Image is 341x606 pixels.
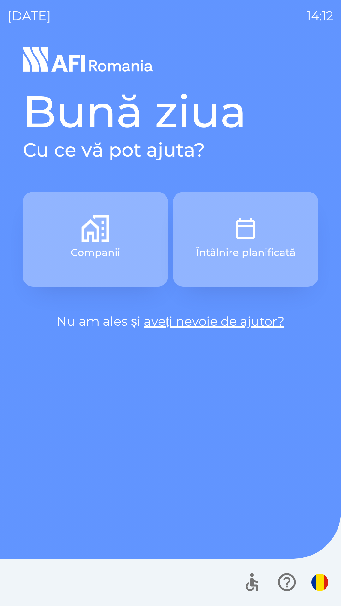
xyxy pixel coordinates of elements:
[23,44,318,74] img: Logo
[23,312,318,331] p: Nu am ales şi
[81,215,109,242] img: b9f982fa-e31d-4f99-8b4a-6499fa97f7a5.png
[23,138,318,162] h2: Cu ce vă pot ajuta?
[144,313,284,329] a: aveți nevoie de ajutor?
[232,215,260,242] img: 91d325ef-26b3-4739-9733-70a8ac0e35c7.png
[71,245,120,260] p: Companii
[23,85,318,138] h1: Bună ziua
[196,245,296,260] p: Întâlnire planificată
[23,192,168,287] button: Companii
[311,574,328,591] img: ro flag
[307,6,333,25] p: 14:12
[8,6,51,25] p: [DATE]
[173,192,318,287] button: Întâlnire planificată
